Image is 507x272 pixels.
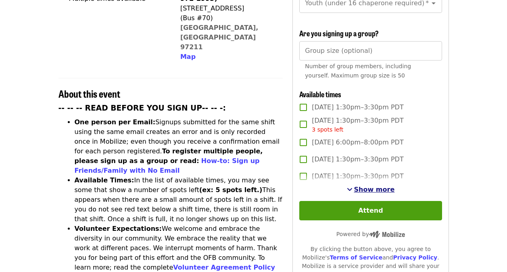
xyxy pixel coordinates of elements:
[330,254,382,261] a: Terms of Service
[180,53,196,61] span: Map
[312,103,403,112] span: [DATE] 1:30pm–3:30pm PDT
[305,63,411,79] span: Number of group members, including yourself. Maximum group size is 50
[75,157,260,174] a: How-to: Sign up Friends/Family with No Email
[173,264,275,271] a: Volunteer Agreement Policy
[354,186,395,193] span: Show more
[199,186,262,194] strong: (ex: 5 spots left.)
[312,116,403,134] span: [DATE] 1:30pm–3:30pm PDT
[299,28,379,38] span: Are you signing up a group?
[75,176,134,184] strong: Available Times:
[75,147,263,165] strong: To register multiple people, please sign up as a group or read:
[347,185,395,195] button: See more timeslots
[299,201,442,220] button: Attend
[369,231,405,238] img: Powered by Mobilize
[312,126,343,133] span: 3 spots left
[393,254,437,261] a: Privacy Policy
[75,176,283,224] li: In the list of available times, you may see some that show a number of spots left This appears wh...
[312,155,403,164] span: [DATE] 1:30pm–3:30pm PDT
[58,104,226,112] strong: -- -- -- READ BEFORE YOU SIGN UP-- -- -:
[312,172,403,181] span: [DATE] 1:30pm–3:30pm PDT
[75,117,283,176] li: Signups submitted for the same shift using the same email creates an error and is only recorded o...
[180,52,196,62] button: Map
[299,41,442,61] input: [object Object]
[75,118,156,126] strong: One person per Email:
[180,13,276,23] div: (Bus #70)
[75,225,162,232] strong: Volunteer Expectations:
[180,24,259,51] a: [GEOGRAPHIC_DATA], [GEOGRAPHIC_DATA] 97211
[58,86,120,100] span: About this event
[180,4,276,13] div: [STREET_ADDRESS]
[312,138,403,147] span: [DATE] 6:00pm–8:00pm PDT
[299,89,341,99] span: Available times
[336,231,405,237] span: Powered by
